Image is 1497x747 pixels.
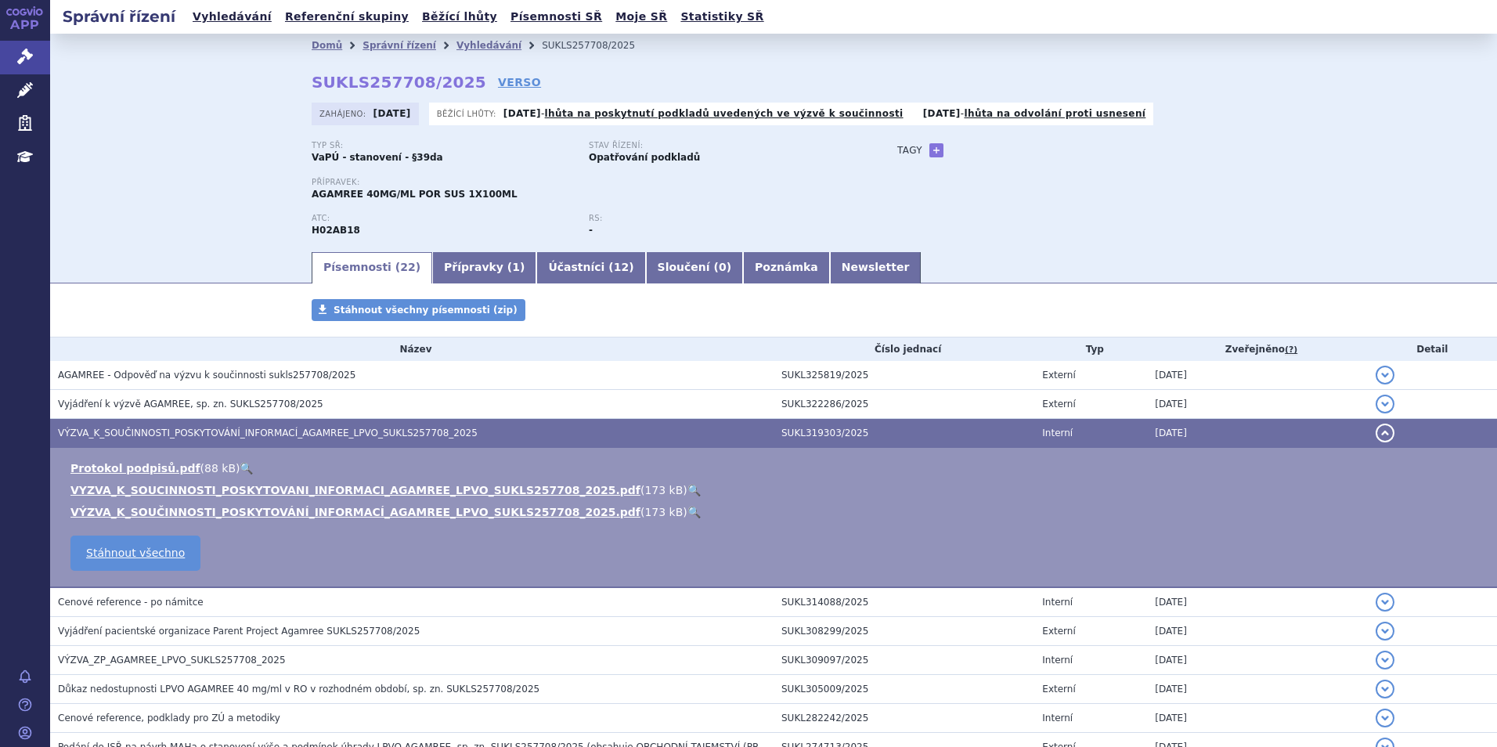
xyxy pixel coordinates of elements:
a: VÝZVA_K_SOUČINNOSTI_POSKYTOVÁNÍ_INFORMACÍ_AGAMREE_LPVO_SUKLS257708_2025.pdf [70,506,640,518]
th: Číslo jednací [774,337,1034,361]
a: Přípravky (1) [432,252,536,283]
strong: [DATE] [923,108,961,119]
strong: Opatřování podkladů [589,152,700,163]
button: detail [1376,395,1394,413]
td: SUKL305009/2025 [774,675,1034,704]
span: Stáhnout všechny písemnosti (zip) [334,305,518,316]
td: SUKL282242/2025 [774,704,1034,733]
span: Externí [1042,626,1075,637]
h2: Správní řízení [50,5,188,27]
strong: - [589,225,593,236]
span: Cenové reference - po námitce [58,597,204,608]
a: 🔍 [240,462,253,475]
span: Externí [1042,684,1075,695]
span: Důkaz nedostupnosti LPVO AGAMREE 40 mg/ml v RO v rozhodném období, sp. zn. SUKLS257708/2025 [58,684,539,695]
td: [DATE] [1147,390,1367,419]
a: lhůta na poskytnutí podkladů uvedených ve výzvě k součinnosti [545,108,904,119]
span: Externí [1042,399,1075,410]
button: detail [1376,680,1394,698]
td: SUKL309097/2025 [774,646,1034,675]
a: Stáhnout všechno [70,536,200,571]
li: ( ) [70,460,1481,476]
span: Vyjádření k výzvě AGAMREE, sp. zn. SUKLS257708/2025 [58,399,323,410]
a: Vyhledávání [188,6,276,27]
span: VÝZVA_ZP_AGAMREE_LPVO_SUKLS257708_2025 [58,655,286,666]
span: 173 kB [644,506,683,518]
a: Stáhnout všechny písemnosti (zip) [312,299,525,321]
span: AGAMREE - Odpověď na výzvu k součinnosti sukls257708/2025 [58,370,355,381]
a: + [929,143,943,157]
a: Referenční skupiny [280,6,413,27]
strong: [DATE] [373,108,411,119]
span: Externí [1042,370,1075,381]
strong: [DATE] [503,108,541,119]
li: SUKLS257708/2025 [542,34,655,57]
a: Účastníci (12) [536,252,645,283]
strong: VaPÚ - stanovení - §39da [312,152,443,163]
a: Poznámka [743,252,830,283]
a: Moje SŘ [611,6,672,27]
a: 🔍 [687,506,701,518]
p: - [923,107,1146,120]
td: SUKL314088/2025 [774,587,1034,617]
td: [DATE] [1147,646,1367,675]
button: detail [1376,424,1394,442]
a: Písemnosti (22) [312,252,432,283]
a: VERSO [498,74,541,90]
p: ATC: [312,214,573,223]
th: Detail [1368,337,1497,361]
p: - [503,107,904,120]
span: 1 [512,261,520,273]
td: SUKL325819/2025 [774,361,1034,390]
td: [DATE] [1147,675,1367,704]
span: VÝZVA_K_SOUČINNOSTI_POSKYTOVÁNÍ_INFORMACÍ_AGAMREE_LPVO_SUKLS257708_2025 [58,428,478,438]
td: SUKL308299/2025 [774,617,1034,646]
span: 12 [614,261,629,273]
span: AGAMREE 40MG/ML POR SUS 1X100ML [312,189,518,200]
span: Cenové reference, podklady pro ZÚ a metodiky [58,713,280,724]
button: detail [1376,366,1394,384]
li: ( ) [70,482,1481,498]
span: Interní [1042,428,1073,438]
span: Vyjádření pacientské organizace Parent Project Agamree SUKLS257708/2025 [58,626,420,637]
td: SUKL322286/2025 [774,390,1034,419]
strong: VAMOROLON [312,225,360,236]
span: 0 [719,261,727,273]
span: 173 kB [644,484,683,496]
p: Stav řízení: [589,141,850,150]
a: Statistiky SŘ [676,6,768,27]
p: Přípravek: [312,178,866,187]
td: [DATE] [1147,617,1367,646]
span: 88 kB [204,462,236,475]
span: Interní [1042,713,1073,724]
td: [DATE] [1147,419,1367,448]
td: [DATE] [1147,361,1367,390]
a: 🔍 [687,484,701,496]
button: detail [1376,593,1394,612]
span: Běžící lhůty: [437,107,500,120]
span: 22 [400,261,415,273]
p: RS: [589,214,850,223]
a: Newsletter [830,252,922,283]
strong: SUKLS257708/2025 [312,73,486,92]
button: detail [1376,709,1394,727]
a: Vyhledávání [456,40,521,51]
th: Typ [1034,337,1147,361]
a: Domů [312,40,342,51]
button: detail [1376,622,1394,641]
a: Správní řízení [363,40,436,51]
li: ( ) [70,504,1481,520]
td: [DATE] [1147,587,1367,617]
a: VYZVA_K_SOUCINNOSTI_POSKYTOVANI_INFORMACI_AGAMREE_LPVO_SUKLS257708_2025.pdf [70,484,640,496]
button: detail [1376,651,1394,669]
h3: Tagy [897,141,922,160]
p: Typ SŘ: [312,141,573,150]
span: Interní [1042,655,1073,666]
a: Sloučení (0) [646,252,743,283]
a: Písemnosti SŘ [506,6,607,27]
th: Zveřejněno [1147,337,1367,361]
span: Interní [1042,597,1073,608]
td: [DATE] [1147,704,1367,733]
a: lhůta na odvolání proti usnesení [964,108,1145,119]
td: SUKL319303/2025 [774,419,1034,448]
